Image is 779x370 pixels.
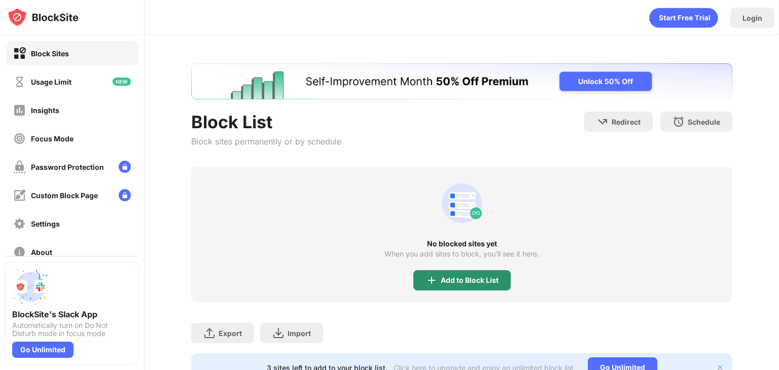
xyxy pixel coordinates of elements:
div: About [31,248,52,256]
div: animation [438,179,486,228]
img: about-off.svg [13,246,26,258]
div: Focus Mode [31,134,74,143]
img: settings-off.svg [13,217,26,230]
img: new-icon.svg [113,78,131,86]
div: Custom Block Page [31,191,98,200]
div: Add to Block List [441,276,499,284]
div: Usage Limit [31,78,72,86]
div: Password Protection [31,163,104,171]
div: Login [742,14,762,22]
img: lock-menu.svg [119,161,131,173]
div: Export [219,329,242,338]
img: block-on.svg [13,47,26,60]
img: time-usage-off.svg [13,76,26,88]
img: push-slack.svg [12,269,49,305]
img: password-protection-off.svg [13,161,26,173]
iframe: Banner [191,63,732,99]
div: Settings [31,219,60,228]
div: Import [288,329,311,338]
div: Block Sites [31,49,69,58]
div: Go Unlimited [12,342,74,358]
img: customize-block-page-off.svg [13,189,26,202]
div: Schedule [688,118,720,126]
div: animation [649,8,718,28]
div: Insights [31,106,59,115]
div: No blocked sites yet [191,240,732,248]
img: focus-off.svg [13,132,26,145]
div: BlockSite's Slack App [12,309,132,319]
img: lock-menu.svg [119,189,131,201]
img: logo-blocksite.svg [7,7,79,27]
div: Automatically turn on Do Not Disturb mode in focus mode [12,321,132,338]
div: Block List [191,112,341,132]
div: Redirect [612,118,641,126]
div: Block sites permanently or by schedule [191,136,341,146]
div: When you add sites to block, you’ll see it here. [384,250,539,258]
img: insights-off.svg [13,104,26,117]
